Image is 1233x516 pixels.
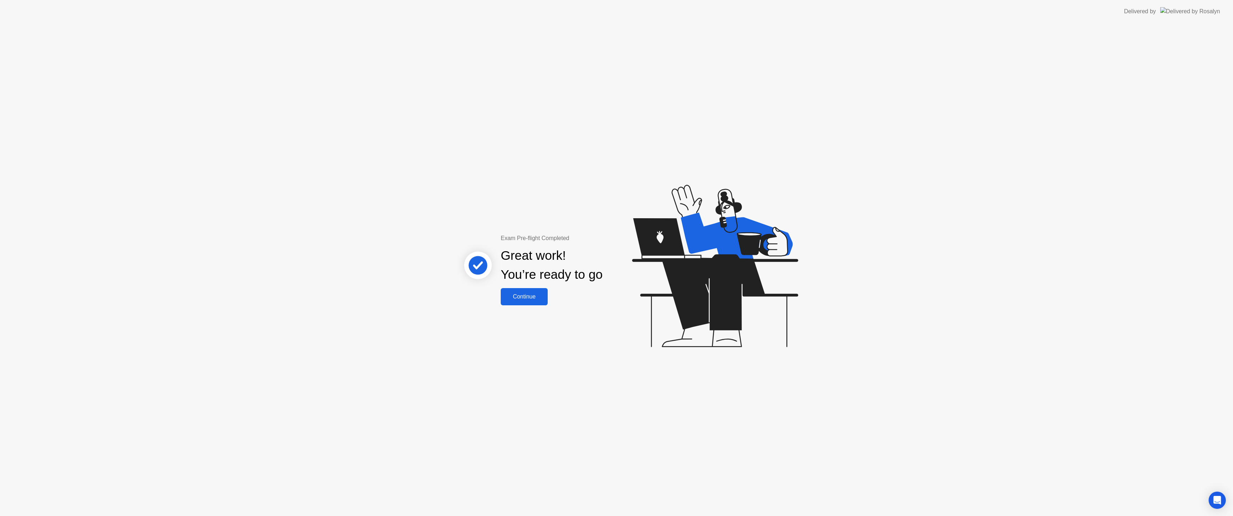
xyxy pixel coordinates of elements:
button: Continue [501,288,548,305]
div: Open Intercom Messenger [1209,492,1226,509]
div: Delivered by [1124,7,1156,16]
div: Great work! You’re ready to go [501,246,603,284]
div: Exam Pre-flight Completed [501,234,649,243]
div: Continue [503,293,546,300]
img: Delivered by Rosalyn [1160,7,1220,15]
